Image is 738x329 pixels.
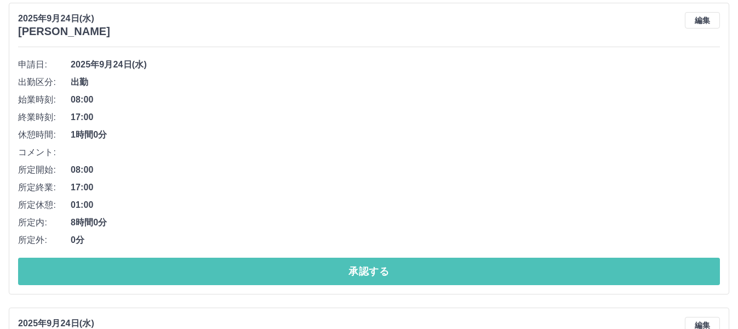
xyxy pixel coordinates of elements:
span: 17:00 [71,181,720,194]
span: 1時間0分 [71,128,720,141]
span: 所定内: [18,216,71,229]
h3: [PERSON_NAME] [18,25,110,38]
span: 休憩時間: [18,128,71,141]
button: 承認する [18,258,720,285]
span: 所定外: [18,234,71,247]
span: 申請日: [18,58,71,71]
button: 編集 [685,12,720,29]
span: 08:00 [71,163,720,177]
span: 08:00 [71,93,720,106]
span: 終業時刻: [18,111,71,124]
span: 所定休憩: [18,198,71,212]
span: 2025年9月24日(水) [71,58,720,71]
span: 01:00 [71,198,720,212]
span: 出勤区分: [18,76,71,89]
span: 17:00 [71,111,720,124]
span: 始業時刻: [18,93,71,106]
span: 所定開始: [18,163,71,177]
span: 出勤 [71,76,720,89]
span: 8時間0分 [71,216,720,229]
span: 所定終業: [18,181,71,194]
span: 0分 [71,234,720,247]
span: コメント: [18,146,71,159]
p: 2025年9月24日(水) [18,12,110,25]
